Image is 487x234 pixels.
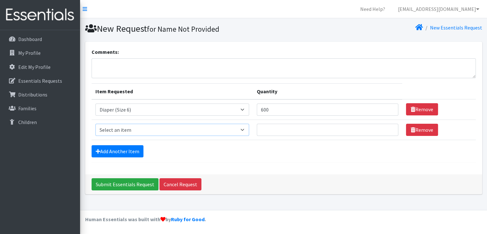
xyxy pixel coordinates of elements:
[3,61,77,73] a: Edit My Profile
[92,83,253,99] th: Item Requested
[3,88,77,101] a: Distributions
[18,36,42,42] p: Dashboard
[18,64,51,70] p: Edit My Profile
[3,74,77,87] a: Essentials Requests
[18,91,47,98] p: Distributions
[3,102,77,115] a: Families
[85,23,281,34] h1: New Request
[393,3,484,15] a: [EMAIL_ADDRESS][DOMAIN_NAME]
[406,124,438,136] a: Remove
[430,24,482,31] a: New Essentials Request
[85,216,206,222] strong: Human Essentials was built with by .
[18,78,62,84] p: Essentials Requests
[171,216,205,222] a: Ruby for Good
[18,119,37,125] p: Children
[147,24,219,34] small: for Name Not Provided
[3,4,77,26] img: HumanEssentials
[92,145,143,157] a: Add Another Item
[18,105,37,112] p: Families
[3,116,77,129] a: Children
[159,178,201,190] a: Cancel Request
[3,33,77,46] a: Dashboard
[18,50,41,56] p: My Profile
[355,3,390,15] a: Need Help?
[406,103,438,115] a: Remove
[92,178,158,190] input: Submit Essentials Request
[3,46,77,59] a: My Profile
[253,83,402,99] th: Quantity
[92,48,119,56] label: Comments:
